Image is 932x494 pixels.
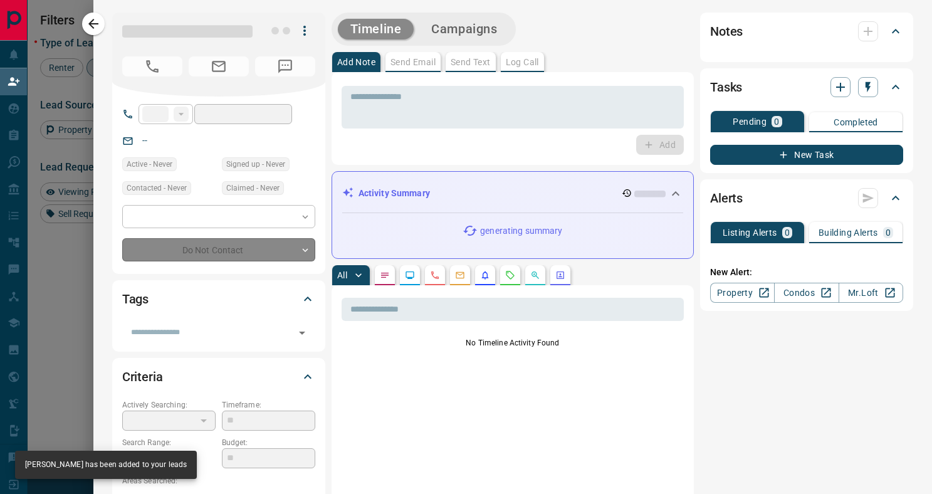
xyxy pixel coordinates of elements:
svg: Agent Actions [555,270,565,280]
svg: Notes [380,270,390,280]
p: 0 [774,117,779,126]
div: Activity Summary [342,182,683,205]
h2: Notes [710,21,743,41]
div: Tasks [710,72,903,102]
p: Building Alerts [819,228,878,237]
p: Actively Searching: [122,399,216,411]
a: Mr.Loft [839,283,903,303]
p: No Timeline Activity Found [342,337,684,349]
h2: Alerts [710,188,743,208]
span: Contacted - Never [127,182,187,194]
p: New Alert: [710,266,903,279]
svg: Listing Alerts [480,270,490,280]
span: No Number [255,56,315,76]
a: -- [142,135,147,145]
p: Timeframe: [222,399,315,411]
p: Areas Searched: [122,475,315,486]
svg: Opportunities [530,270,540,280]
span: No Email [189,56,249,76]
div: Alerts [710,183,903,213]
span: Active - Never [127,158,172,171]
span: No Number [122,56,182,76]
h2: Criteria [122,367,163,387]
p: Pending [733,117,767,126]
button: Timeline [338,19,414,39]
h2: Tags [122,289,149,309]
svg: Requests [505,270,515,280]
div: [PERSON_NAME] has been added to your leads [25,455,187,475]
p: Add Note [337,58,375,66]
svg: Calls [430,270,440,280]
div: Criteria [122,362,315,392]
p: 0 [785,228,790,237]
svg: Emails [455,270,465,280]
p: -- - -- [122,448,216,469]
p: 0 [886,228,891,237]
p: Activity Summary [359,187,430,200]
p: Budget: [222,437,315,448]
h2: Tasks [710,77,742,97]
button: New Task [710,145,903,165]
span: Claimed - Never [226,182,280,194]
button: Campaigns [419,19,510,39]
div: Do Not Contact [122,238,315,261]
p: Listing Alerts [723,228,777,237]
svg: Lead Browsing Activity [405,270,415,280]
p: Search Range: [122,437,216,448]
button: Open [293,324,311,342]
a: Condos [774,283,839,303]
span: Signed up - Never [226,158,285,171]
a: Property [710,283,775,303]
div: Notes [710,16,903,46]
p: All [337,271,347,280]
p: Completed [834,118,878,127]
p: generating summary [480,224,562,238]
div: Tags [122,284,315,314]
